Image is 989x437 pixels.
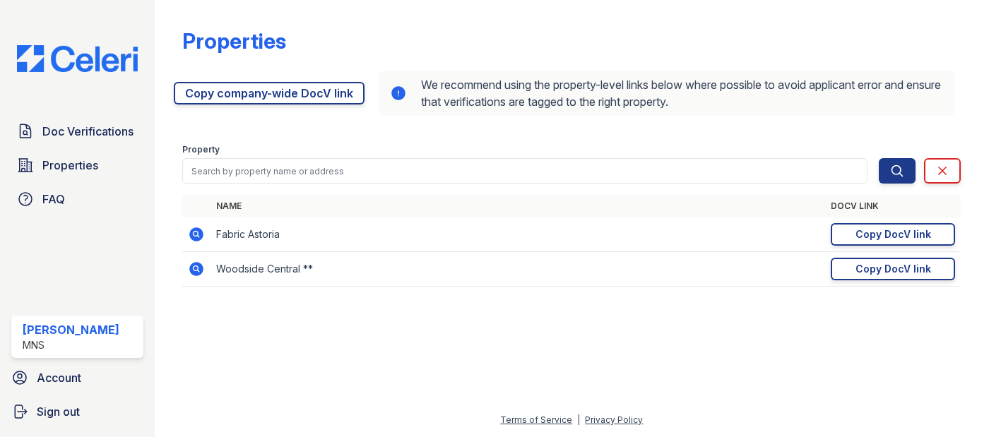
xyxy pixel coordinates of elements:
[11,117,143,145] a: Doc Verifications
[6,45,149,72] img: CE_Logo_Blue-a8612792a0a2168367f1c8372b55b34899dd931a85d93a1a3d3e32e68fde9ad4.png
[211,195,825,217] th: Name
[831,258,955,280] a: Copy DocV link
[11,185,143,213] a: FAQ
[182,144,220,155] label: Property
[42,191,65,208] span: FAQ
[585,414,643,425] a: Privacy Policy
[23,321,119,338] div: [PERSON_NAME]
[6,397,149,426] a: Sign out
[37,369,81,386] span: Account
[855,262,931,276] div: Copy DocV link
[6,364,149,392] a: Account
[42,157,98,174] span: Properties
[37,403,80,420] span: Sign out
[577,414,580,425] div: |
[831,223,955,246] a: Copy DocV link
[379,71,955,116] div: We recommend using the property-level links below where possible to avoid applicant error and ens...
[182,158,867,184] input: Search by property name or address
[211,217,825,252] td: Fabric Astoria
[500,414,572,425] a: Terms of Service
[182,28,286,54] div: Properties
[11,151,143,179] a: Properties
[211,252,825,287] td: Woodside Central **
[42,123,134,140] span: Doc Verifications
[23,338,119,352] div: MNS
[855,227,931,241] div: Copy DocV link
[825,195,961,217] th: DocV Link
[174,82,365,104] a: Copy company-wide DocV link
